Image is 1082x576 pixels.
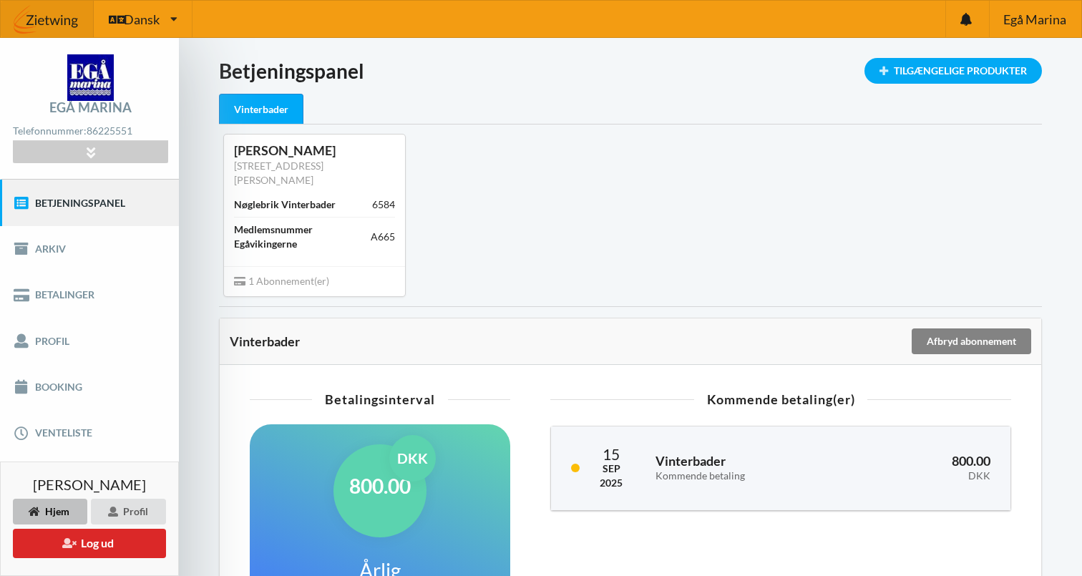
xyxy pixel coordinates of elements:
[87,125,132,137] strong: 86225551
[864,58,1042,84] div: Tilgængelige Produkter
[219,58,1042,84] h1: Betjeningspanel
[234,197,336,212] div: Nøglebrik Vinterbader
[219,94,303,125] div: Vinterbader
[859,470,991,482] div: DKK
[371,230,395,244] div: A665
[234,275,329,287] span: 1 Abonnement(er)
[13,499,87,524] div: Hjem
[124,13,160,26] span: Dansk
[13,122,167,141] div: Telefonnummer:
[859,453,991,482] h3: 800.00
[250,393,510,406] div: Betalingsinterval
[234,223,371,251] div: Medlemsnummer Egåvikingerne
[33,477,146,492] span: [PERSON_NAME]
[67,54,114,101] img: logo
[234,142,395,159] div: [PERSON_NAME]
[230,334,910,348] div: Vinterbader
[600,446,623,462] div: 15
[600,476,623,490] div: 2025
[389,435,436,482] div: DKK
[234,160,323,186] a: [STREET_ADDRESS][PERSON_NAME]
[550,393,1011,406] div: Kommende betaling(er)
[91,499,166,524] div: Profil
[49,101,132,114] div: Egå Marina
[349,473,411,499] h1: 800.00
[600,462,623,476] div: Sep
[1003,13,1066,26] span: Egå Marina
[13,529,166,558] button: Log ud
[372,197,395,212] div: 6584
[655,453,839,482] h3: Vinterbader
[912,328,1031,354] div: Afbryd abonnement
[655,470,839,482] div: Kommende betaling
